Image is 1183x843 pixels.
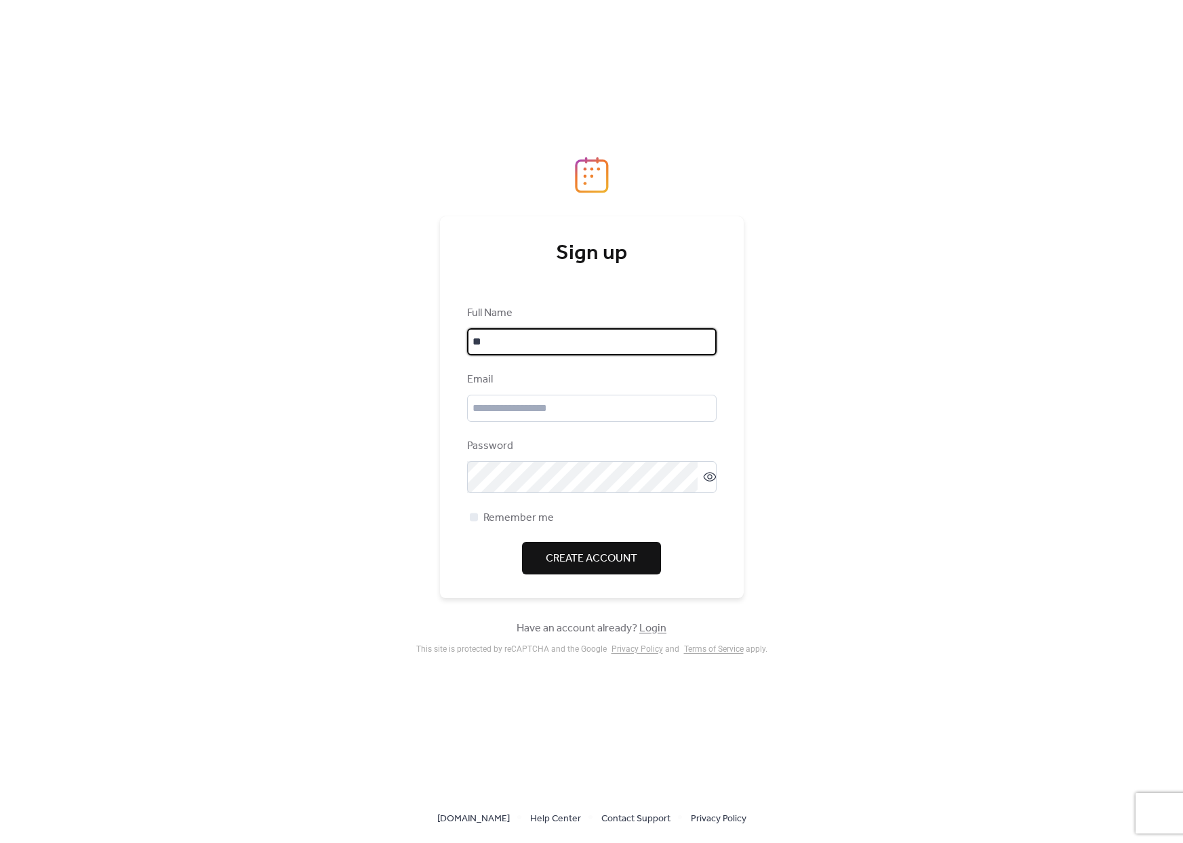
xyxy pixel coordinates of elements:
[530,810,581,827] a: Help Center
[684,644,744,654] a: Terms of Service
[691,811,746,827] span: Privacy Policy
[437,810,510,827] a: [DOMAIN_NAME]
[611,644,663,654] a: Privacy Policy
[601,810,670,827] a: Contact Support
[575,157,609,193] img: logo
[467,372,714,388] div: Email
[530,811,581,827] span: Help Center
[639,618,666,639] a: Login
[522,542,661,574] button: Create Account
[467,240,717,267] div: Sign up
[546,551,637,567] span: Create Account
[691,810,746,827] a: Privacy Policy
[483,510,554,526] span: Remember me
[517,621,666,637] span: Have an account already?
[467,438,714,454] div: Password
[601,811,670,827] span: Contact Support
[467,305,714,321] div: Full Name
[416,644,767,654] div: This site is protected by reCAPTCHA and the Google and apply .
[437,811,510,827] span: [DOMAIN_NAME]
